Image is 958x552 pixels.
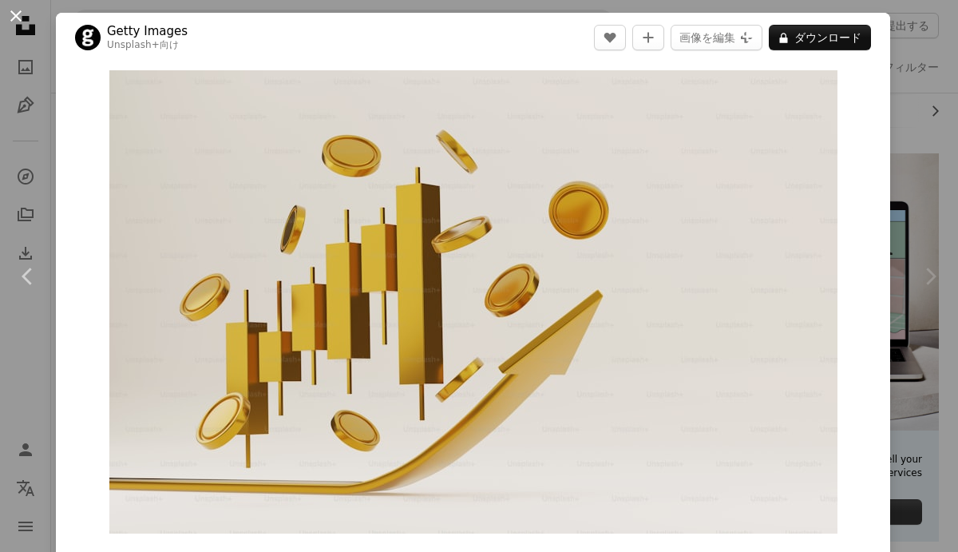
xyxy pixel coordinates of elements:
a: Unsplash+ [107,39,160,50]
button: いいね！ [594,25,626,50]
a: Getty Images [107,23,188,39]
button: ダウンロード [769,25,871,50]
button: この画像でズームインする [109,70,837,534]
button: コレクションに追加する [632,25,664,50]
button: 画像を編集 [671,25,762,50]
div: 次へ [902,200,958,353]
img: ローソク足チャートグラフと金地金を販売する金ビジネス、上向きの矢印グラフ、金市場の成長と投資。3Dレンダリングイラスト。 [109,70,837,534]
div: 向け [107,39,188,52]
img: Getty Imagesのプロフィールを見る [75,25,101,50]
